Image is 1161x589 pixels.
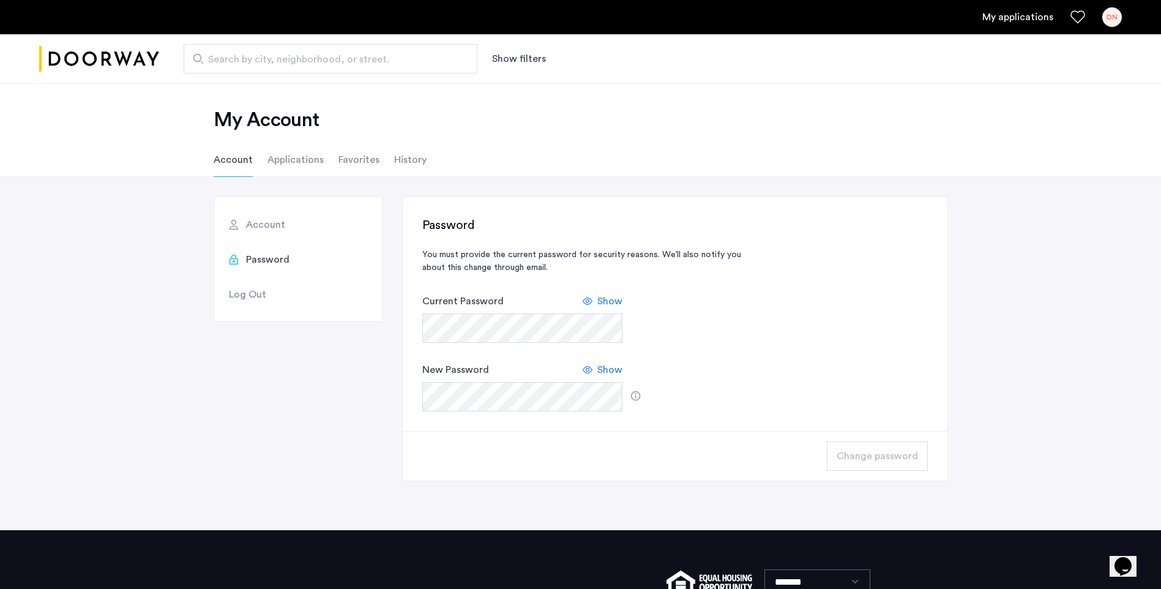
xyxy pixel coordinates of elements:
[422,362,489,377] label: New Password
[39,36,159,82] img: logo
[597,294,622,309] span: Show
[208,52,443,67] span: Search by city, neighborhood, or street.
[267,143,324,177] li: Applications
[338,143,379,177] li: Favorites
[422,294,504,309] label: Current Password
[246,217,285,232] span: Account
[827,441,928,471] button: button
[214,143,253,177] li: Account
[229,287,266,302] span: Log Out
[246,252,289,267] span: Password
[492,51,546,66] button: Show or hide filters
[422,217,928,234] h3: Password
[982,10,1053,24] a: My application
[1110,540,1149,577] iframe: chat widget
[1102,7,1122,27] div: DN
[184,44,477,73] input: Apartment Search
[1070,10,1085,24] a: Favorites
[837,449,918,463] span: Change password
[422,249,765,274] p: You must provide the current password for security reasons. We’ll also notify you about this chan...
[597,362,622,377] span: Show
[394,143,427,177] li: History
[39,36,159,82] a: Cazamio logo
[214,108,948,132] h2: My Account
